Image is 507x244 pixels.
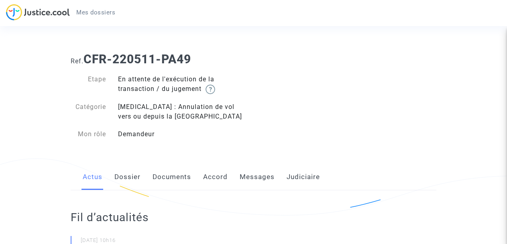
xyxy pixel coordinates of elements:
[76,9,115,16] span: Mes dossiers
[83,52,191,66] b: CFR-220511-PA49
[70,6,122,18] a: Mes dossiers
[65,129,112,139] div: Mon rôle
[71,210,290,224] h2: Fil d’actualités
[112,75,254,94] div: En attente de l'exécution de la transaction / du jugement
[65,102,112,121] div: Catégorie
[240,164,275,190] a: Messages
[287,164,320,190] a: Judiciaire
[71,57,83,65] span: Ref.
[203,164,228,190] a: Accord
[114,164,140,190] a: Dossier
[6,4,70,20] img: jc-logo.svg
[153,164,191,190] a: Documents
[206,85,215,94] img: help.svg
[112,102,254,121] div: [MEDICAL_DATA] : Annulation de vol vers ou depuis la [GEOGRAPHIC_DATA]
[83,164,102,190] a: Actus
[112,129,254,139] div: Demandeur
[65,75,112,94] div: Etape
